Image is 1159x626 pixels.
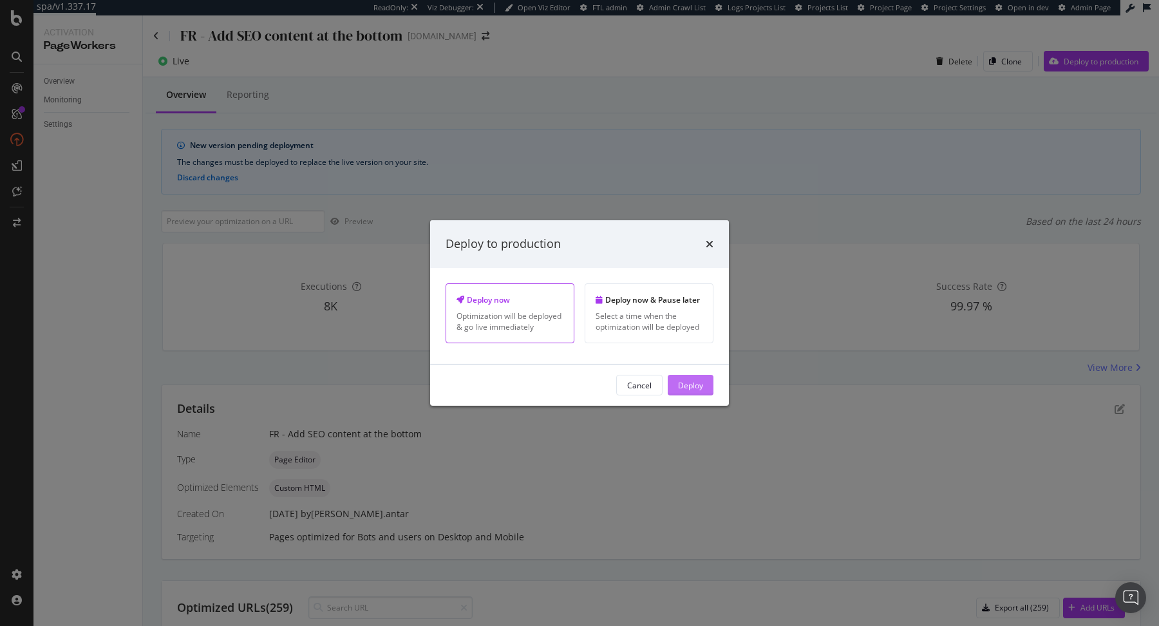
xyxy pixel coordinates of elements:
[627,379,652,390] div: Cancel
[446,236,561,252] div: Deploy to production
[596,294,702,305] div: Deploy now & Pause later
[706,236,713,252] div: times
[668,375,713,395] button: Deploy
[678,379,703,390] div: Deploy
[1115,582,1146,613] div: Open Intercom Messenger
[596,310,702,332] div: Select a time when the optimization will be deployed
[430,220,729,406] div: modal
[457,310,563,332] div: Optimization will be deployed & go live immediately
[457,294,563,305] div: Deploy now
[616,375,663,395] button: Cancel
